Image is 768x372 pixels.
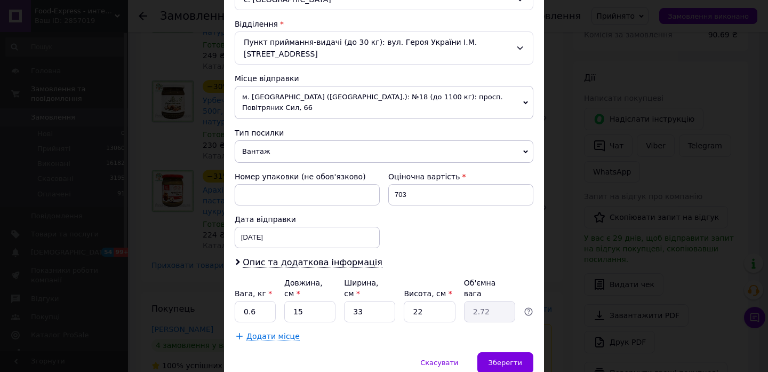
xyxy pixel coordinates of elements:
span: Зберегти [489,359,522,367]
label: Вага, кг [235,289,272,298]
div: Дата відправки [235,214,380,225]
div: Об'ємна вага [464,278,515,299]
span: Місце відправки [235,74,299,83]
span: Скасувати [420,359,458,367]
span: м. [GEOGRAPHIC_DATA] ([GEOGRAPHIC_DATA].): №18 (до 1100 кг): просп. Повітряних Сил, 66 [235,86,533,119]
div: Оціночна вартість [388,171,533,182]
div: Номер упаковки (не обов'язково) [235,171,380,182]
div: Відділення [235,19,533,29]
span: Вантаж [235,140,533,163]
div: Пункт приймання-видачі (до 30 кг): вул. Героя України І.М. [STREET_ADDRESS] [235,31,533,65]
span: Тип посилки [235,129,284,137]
label: Довжина, см [284,279,323,298]
label: Ширина, см [344,279,378,298]
span: Опис та додаткова інформація [243,257,382,268]
span: Додати місце [246,332,300,341]
label: Висота, см [404,289,452,298]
